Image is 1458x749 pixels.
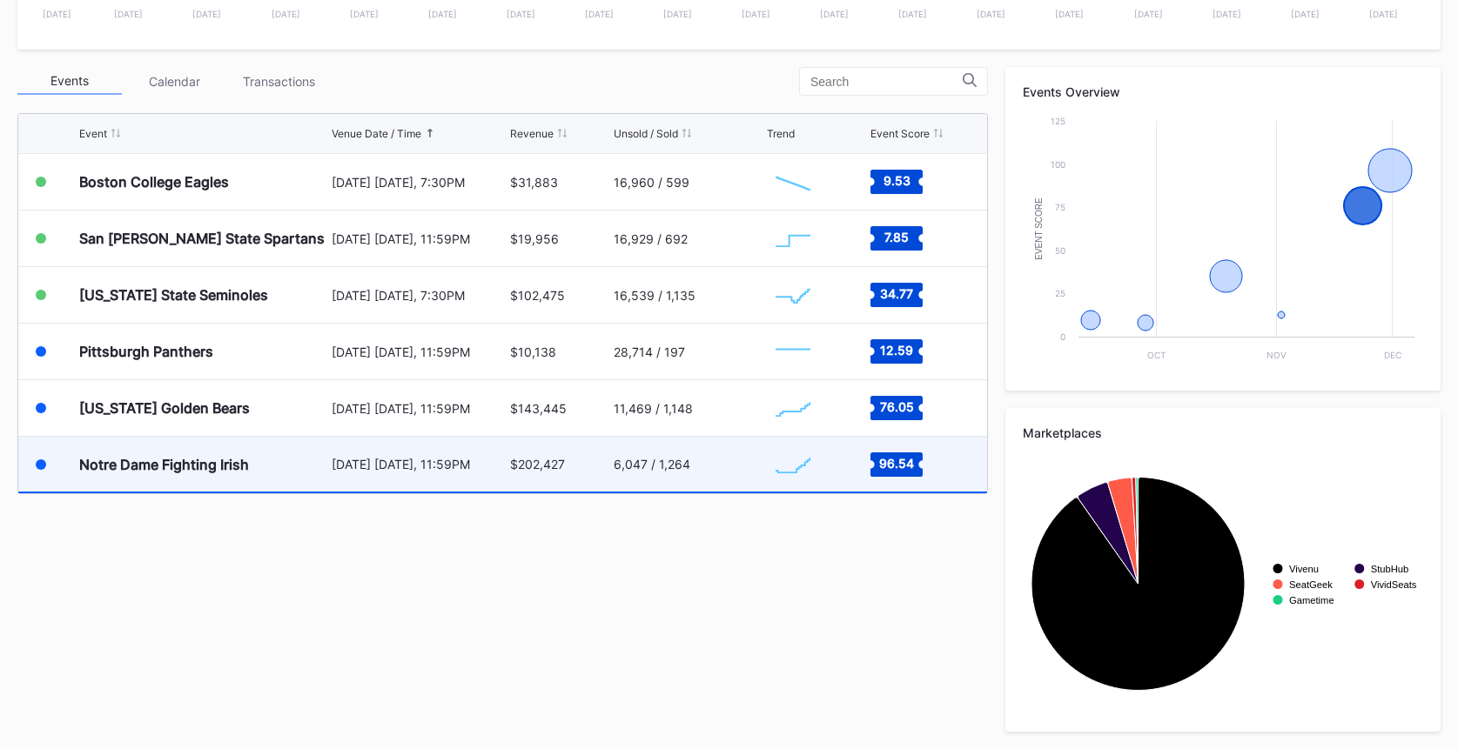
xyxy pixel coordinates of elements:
text: [DATE] [350,9,379,19]
div: $143,445 [510,401,567,416]
text: [DATE] [1134,9,1163,19]
div: [US_STATE] Golden Bears [79,399,250,417]
text: [DATE] [1369,9,1398,19]
div: 11,469 / 1,148 [614,401,693,416]
text: 0 [1060,331,1065,342]
text: 125 [1051,116,1065,126]
text: Gametime [1289,595,1334,605]
text: [DATE] [742,9,770,19]
div: $10,138 [510,344,556,359]
div: Revenue [510,127,554,140]
div: [DATE] [DATE], 7:30PM [332,288,506,303]
text: 12.59 [880,343,913,358]
div: Pittsburgh Panthers [79,343,213,360]
div: Unsold / Sold [614,127,678,140]
div: [US_STATE] State Seminoles [79,286,268,304]
svg: Chart title [767,443,819,486]
div: Events [17,68,122,95]
svg: Chart title [1023,453,1423,714]
div: [DATE] [DATE], 11:59PM [332,231,506,246]
svg: Chart title [767,386,819,430]
text: Nov [1267,350,1287,360]
text: StubHub [1371,564,1409,574]
svg: Chart title [767,273,819,317]
text: [DATE] [114,9,143,19]
text: Dec [1384,350,1401,360]
svg: Chart title [1023,112,1423,373]
text: [DATE] [507,9,535,19]
svg: Chart title [767,217,819,260]
div: Boston College Eagles [79,173,229,191]
div: Venue Date / Time [332,127,421,140]
text: VividSeats [1371,579,1417,590]
div: Event Score [870,127,930,140]
text: 34.77 [880,286,913,301]
div: 16,929 / 692 [614,231,688,246]
text: [DATE] [898,9,927,19]
div: Calendar [122,68,226,95]
text: 96.54 [879,455,914,470]
div: Marketplaces [1023,425,1423,440]
div: $31,883 [510,175,558,190]
text: Oct [1147,350,1166,360]
text: [DATE] [977,9,1005,19]
div: San [PERSON_NAME] State Spartans [79,230,325,247]
div: 6,047 / 1,264 [614,457,690,471]
div: Notre Dame Fighting Irish [79,456,249,473]
input: Search [810,75,963,89]
text: 76.05 [879,399,913,414]
text: [DATE] [1213,9,1241,19]
text: 75 [1055,202,1065,212]
div: [DATE] [DATE], 11:59PM [332,457,506,471]
div: Events Overview [1023,84,1423,99]
text: Vivenu [1289,564,1319,574]
text: [DATE] [428,9,457,19]
div: $102,475 [510,288,565,303]
svg: Chart title [767,160,819,204]
text: [DATE] [192,9,221,19]
text: [DATE] [1291,9,1320,19]
div: 16,960 / 599 [614,175,689,190]
div: 16,539 / 1,135 [614,288,695,303]
div: Event [79,127,107,140]
div: Transactions [226,68,331,95]
div: [DATE] [DATE], 11:59PM [332,344,506,359]
text: 100 [1051,159,1065,170]
text: 50 [1055,245,1065,256]
div: 28,714 / 197 [614,344,685,359]
svg: Chart title [767,330,819,373]
text: [DATE] [820,9,849,19]
div: $202,427 [510,457,565,471]
text: [DATE] [585,9,614,19]
text: [DATE] [1055,9,1084,19]
text: [DATE] [43,9,71,19]
text: 9.53 [883,173,910,188]
div: $19,956 [510,231,559,246]
text: 25 [1055,288,1065,298]
div: Trend [767,127,795,140]
text: 7.85 [884,230,909,244]
text: Event Score [1034,197,1044,260]
text: [DATE] [663,9,692,19]
div: [DATE] [DATE], 11:59PM [332,401,506,416]
text: SeatGeek [1289,579,1333,590]
div: [DATE] [DATE], 7:30PM [332,175,506,190]
text: [DATE] [272,9,300,19]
